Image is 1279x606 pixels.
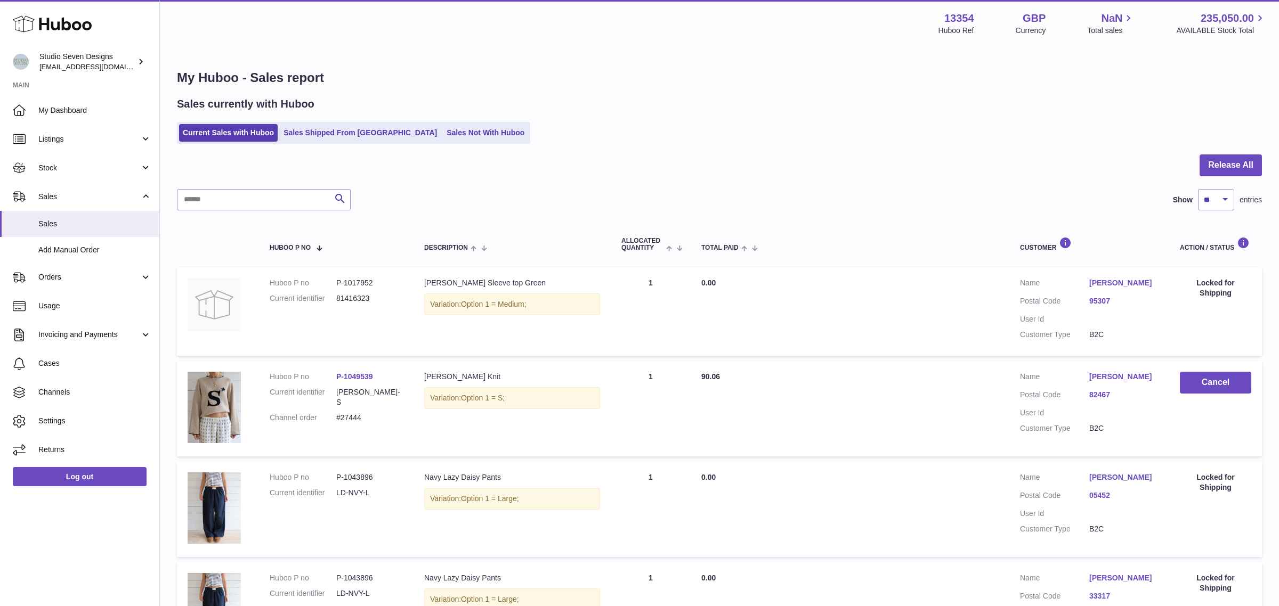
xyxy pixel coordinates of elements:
[1180,372,1251,394] button: Cancel
[336,278,403,288] dd: P-1017952
[270,278,336,288] dt: Huboo P no
[1089,372,1159,382] a: [PERSON_NAME]
[701,244,739,251] span: Total paid
[38,105,151,116] span: My Dashboard
[336,293,403,304] dd: 81416323
[424,573,600,583] div: Navy Lazy Daisy Pants
[1020,423,1089,433] dt: Customer Type
[38,134,140,144] span: Listings
[1020,472,1089,485] dt: Name
[461,394,505,402] span: Option 1 = S;
[424,387,600,409] div: Variation:
[336,573,403,583] dd: P-1043896
[611,361,691,456] td: 1
[424,488,600,510] div: Variation:
[1180,237,1251,251] div: Action / Status
[461,595,519,603] span: Option 1 = Large;
[1087,26,1135,36] span: Total sales
[1087,11,1135,36] a: NaN Total sales
[1020,390,1089,403] dt: Postal Code
[1089,472,1159,482] a: [PERSON_NAME]
[38,330,140,340] span: Invoicing and Payments
[611,462,691,557] td: 1
[39,62,157,71] span: [EMAIL_ADDRESS][DOMAIN_NAME]
[1101,11,1122,26] span: NaN
[461,300,527,308] span: Option 1 = Medium;
[270,293,336,304] dt: Current identifier
[611,267,691,356] td: 1
[270,244,311,251] span: Huboo P no
[1089,591,1159,601] a: 33317
[188,472,241,544] img: 1_2a0d6f80-86bb-49d4-9e1a-1b60289414d9.png
[1020,509,1089,519] dt: User Id
[1089,573,1159,583] a: [PERSON_NAME]
[270,588,336,599] dt: Current identifier
[1089,278,1159,288] a: [PERSON_NAME]
[701,473,716,481] span: 0.00
[38,272,140,282] span: Orders
[938,26,974,36] div: Huboo Ref
[177,97,314,111] h2: Sales currently with Huboo
[336,413,403,423] dd: #27444
[270,573,336,583] dt: Huboo P no
[1089,423,1159,433] dd: B2C
[270,387,336,407] dt: Current identifier
[1089,524,1159,534] dd: B2C
[270,488,336,498] dt: Current identifier
[1240,195,1262,205] span: entries
[1180,573,1251,593] div: Locked for Shipping
[1089,296,1159,306] a: 95307
[1020,490,1089,503] dt: Postal Code
[270,472,336,482] dt: Huboo P no
[1020,372,1089,384] dt: Name
[944,11,974,26] strong: 13354
[336,588,403,599] dd: LD-NVY-L
[188,372,241,443] img: 17_56d64574-3a74-4b05-8b9a-b2d4f46fb250.png
[38,245,151,255] span: Add Manual Order
[1020,330,1089,340] dt: Customer Type
[424,472,600,482] div: Navy Lazy Daisy Pants
[701,279,716,287] span: 0.00
[1089,390,1159,400] a: 82467
[38,163,140,173] span: Stock
[188,278,241,331] img: no-photo.jpg
[1180,278,1251,298] div: Locked for Shipping
[38,192,140,202] span: Sales
[701,372,720,381] span: 90.06
[701,574,716,582] span: 0.00
[336,372,373,381] a: P-1049539
[270,372,336,382] dt: Huboo P no
[424,244,468,251] span: Description
[1201,11,1254,26] span: 235,050.00
[1020,573,1089,586] dt: Name
[177,69,1262,86] h1: My Huboo - Sales report
[1020,278,1089,291] dt: Name
[336,472,403,482] dd: P-1043896
[1200,154,1262,176] button: Release All
[424,293,600,315] div: Variation:
[38,387,151,397] span: Channels
[1020,237,1159,251] div: Customer
[38,445,151,455] span: Returns
[1020,408,1089,418] dt: User Id
[1020,591,1089,604] dt: Postal Code
[621,238,663,251] span: ALLOCATED Quantity
[38,358,151,368] span: Cases
[461,494,519,503] span: Option 1 = Large;
[424,278,600,288] div: [PERSON_NAME] Sleeve top Green
[1089,490,1159,501] a: 05452
[1173,195,1193,205] label: Show
[1020,524,1089,534] dt: Customer Type
[424,372,600,382] div: [PERSON_NAME] Knit
[443,124,528,142] a: Sales Not With Huboo
[38,416,151,426] span: Settings
[1020,296,1089,309] dt: Postal Code
[1180,472,1251,493] div: Locked for Shipping
[280,124,441,142] a: Sales Shipped From [GEOGRAPHIC_DATA]
[39,52,135,72] div: Studio Seven Designs
[38,219,151,229] span: Sales
[179,124,278,142] a: Current Sales with Huboo
[38,301,151,311] span: Usage
[1016,26,1046,36] div: Currency
[336,488,403,498] dd: LD-NVY-L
